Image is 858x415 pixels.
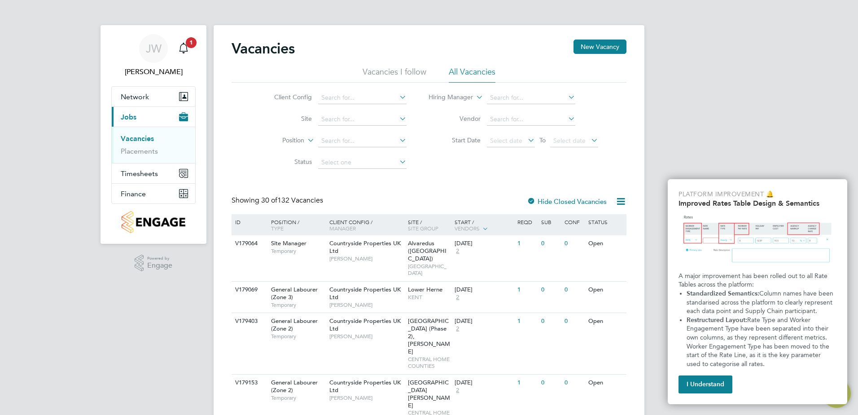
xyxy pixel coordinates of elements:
span: Alvaredus ([GEOGRAPHIC_DATA]) [408,239,447,262]
li: Vacancies I follow [363,66,426,83]
span: Select date [490,137,522,145]
div: Start / [452,214,515,237]
span: 2 [455,387,460,394]
span: [GEOGRAPHIC_DATA] [408,263,451,277]
h2: Vacancies [232,40,295,57]
span: 2 [455,325,460,333]
span: Site Manager [271,239,306,247]
span: Temporary [271,301,325,309]
div: Reqd [515,214,538,230]
div: Open [586,375,625,391]
button: I Understand [679,375,732,393]
span: [GEOGRAPHIC_DATA] (Phase 2), [PERSON_NAME] [408,317,450,355]
div: [DATE] [455,240,513,247]
span: Vendors [455,225,480,232]
span: [PERSON_NAME] [329,301,403,309]
span: Timesheets [121,169,158,178]
div: 1 [515,235,538,252]
a: Go to account details [111,34,196,77]
span: [PERSON_NAME] [329,255,403,262]
span: Countryside Properties UK Ltd [329,239,401,255]
span: Temporary [271,333,325,340]
div: V179069 [233,282,264,298]
div: 1 [515,313,538,330]
div: Open [586,282,625,298]
a: Placements [121,147,158,155]
span: Type [271,225,284,232]
input: Search for... [487,92,575,104]
div: [DATE] [455,318,513,325]
div: V179153 [233,375,264,391]
span: [GEOGRAPHIC_DATA][PERSON_NAME] [408,379,450,409]
span: Column names have been standarised across the platform to clearly represent each data point and S... [687,290,835,315]
span: 2 [455,294,460,301]
div: ID [233,214,264,230]
div: 0 [539,375,562,391]
label: Hide Closed Vacancies [527,197,607,206]
a: Go to home page [111,211,196,233]
div: 0 [539,313,562,330]
div: Position / [264,214,327,236]
div: 0 [539,282,562,298]
a: Vacancies [121,134,154,143]
label: Vendor [429,115,481,123]
div: V179064 [233,235,264,252]
span: Finance [121,190,146,198]
div: Conf [562,214,586,230]
strong: Restructured Layout: [687,316,747,324]
div: [DATE] [455,379,513,387]
span: Engage [147,262,172,269]
div: [DATE] [455,286,513,294]
div: V179403 [233,313,264,330]
span: 2 [455,247,460,255]
div: Status [586,214,625,230]
div: Open [586,313,625,330]
label: Site [260,115,312,123]
span: Countryside Properties UK Ltd [329,317,401,332]
span: KENT [408,294,451,301]
div: 0 [562,313,586,330]
div: Client Config / [327,214,406,236]
input: Search for... [318,92,407,104]
div: Showing [232,196,325,205]
div: Site / [406,214,453,236]
span: Temporary [271,394,325,402]
p: Platform Improvement 🔔 [679,190,836,199]
button: New Vacancy [573,40,626,54]
span: To [537,134,548,146]
li: All Vacancies [449,66,495,83]
nav: Main navigation [101,25,206,244]
span: Site Group [408,225,438,232]
div: Sub [539,214,562,230]
input: Select one [318,156,407,169]
span: Jobs [121,113,136,121]
label: Client Config [260,93,312,101]
div: 0 [562,282,586,298]
span: General Labourer (Zone 2) [271,317,318,332]
span: [PERSON_NAME] [329,394,403,402]
label: Position [253,136,304,145]
span: General Labourer (Zone 2) [271,379,318,394]
span: 132 Vacancies [261,196,323,205]
div: 1 [515,375,538,391]
span: Countryside Properties UK Ltd [329,379,401,394]
span: Manager [329,225,356,232]
span: Rate Type and Worker Engagement Type have been separated into their own columns, as they represen... [687,316,831,368]
div: 0 [562,375,586,391]
input: Search for... [318,113,407,126]
span: Jake Wormall [111,66,196,77]
input: Search for... [487,113,575,126]
div: 0 [562,235,586,252]
p: A major improvement has been rolled out to all Rate Tables across the platform: [679,272,836,289]
span: Powered by [147,255,172,262]
label: Status [260,158,312,166]
span: Network [121,93,149,101]
div: Improved Rate Table Semantics [668,179,847,404]
div: 1 [515,282,538,298]
span: [PERSON_NAME] [329,333,403,340]
span: Select date [553,137,586,145]
span: 1 [186,37,197,48]
div: 0 [539,235,562,252]
div: Open [586,235,625,252]
span: 30 of [261,196,277,205]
